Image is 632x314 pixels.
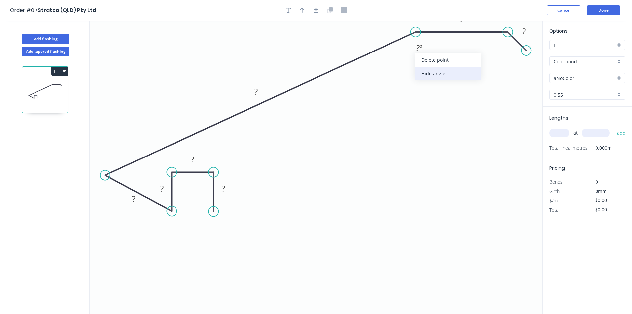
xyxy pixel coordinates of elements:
tspan: ? [191,154,194,165]
span: Order #0 > [10,6,38,14]
tspan: ? [416,42,420,53]
span: 0.000m [588,143,612,153]
button: Done [587,5,620,15]
button: 1 [51,67,68,76]
tspan: ? [160,183,164,194]
span: 0 [596,179,598,185]
tspan: º [419,42,422,53]
span: Lengths [549,115,568,121]
span: Options [549,28,568,34]
button: Cancel [547,5,580,15]
span: 0mm [596,188,607,194]
span: $/m [549,197,558,204]
button: Add flashing [22,34,69,44]
tspan: ? [523,26,526,37]
tspan: ? [254,86,258,97]
button: add [614,127,629,139]
tspan: ? [460,13,463,24]
tspan: ? [222,183,225,194]
span: Bends [549,179,563,185]
div: Hide angle [415,67,481,80]
input: Material [554,58,616,65]
span: Pricing [549,165,565,171]
span: Total lineal metres [549,143,588,153]
span: Total [549,207,559,213]
button: Add tapered flashing [22,47,69,56]
svg: 0 [90,21,542,314]
span: Girth [549,188,560,194]
input: Thickness [554,91,616,98]
span: at [573,128,578,138]
div: Delete point [415,53,481,67]
span: Stratco (QLD) Pty Ltd [38,6,96,14]
input: Colour [554,75,616,82]
tspan: ? [132,193,135,204]
input: Price level [554,42,616,49]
